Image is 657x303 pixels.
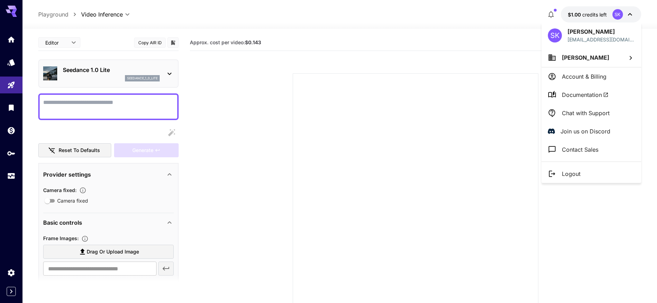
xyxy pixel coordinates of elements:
[560,127,610,136] p: Join us on Discord
[562,170,580,178] p: Logout
[542,48,641,67] button: [PERSON_NAME]
[562,72,606,81] p: Account & Billing
[562,91,609,99] span: Documentation
[562,54,609,61] span: [PERSON_NAME]
[562,109,610,117] p: Chat with Support
[568,36,635,43] div: kusunoki_seina@torihada.co.jp
[548,28,562,42] div: SK
[568,27,635,36] p: [PERSON_NAME]
[568,36,635,43] p: [EMAIL_ADDRESS][DOMAIN_NAME]
[562,145,598,154] p: Contact Sales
